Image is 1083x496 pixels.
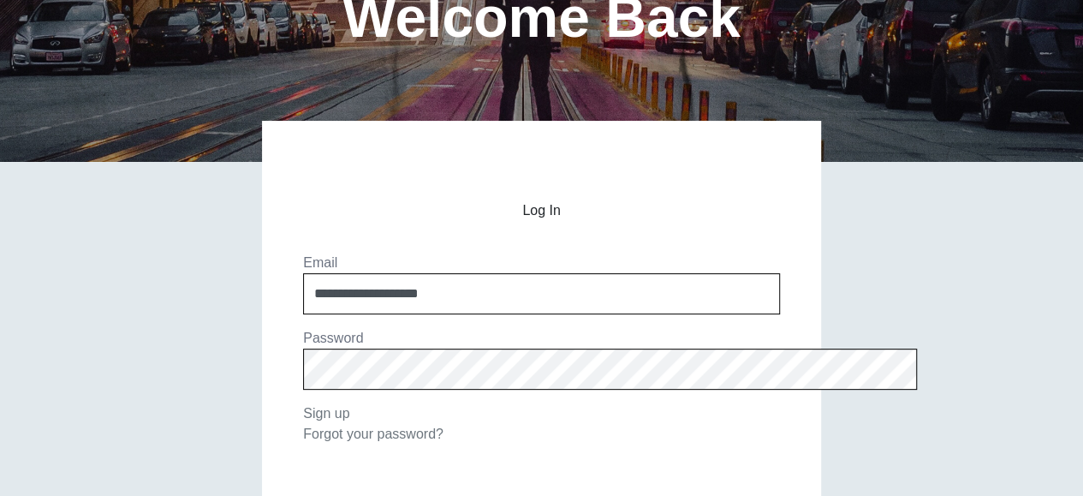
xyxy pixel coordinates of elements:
h2: Log In [303,203,780,218]
label: Password [303,331,363,345]
a: Sign up [303,406,349,421]
a: Forgot your password? [303,427,443,441]
label: Email [303,255,337,270]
